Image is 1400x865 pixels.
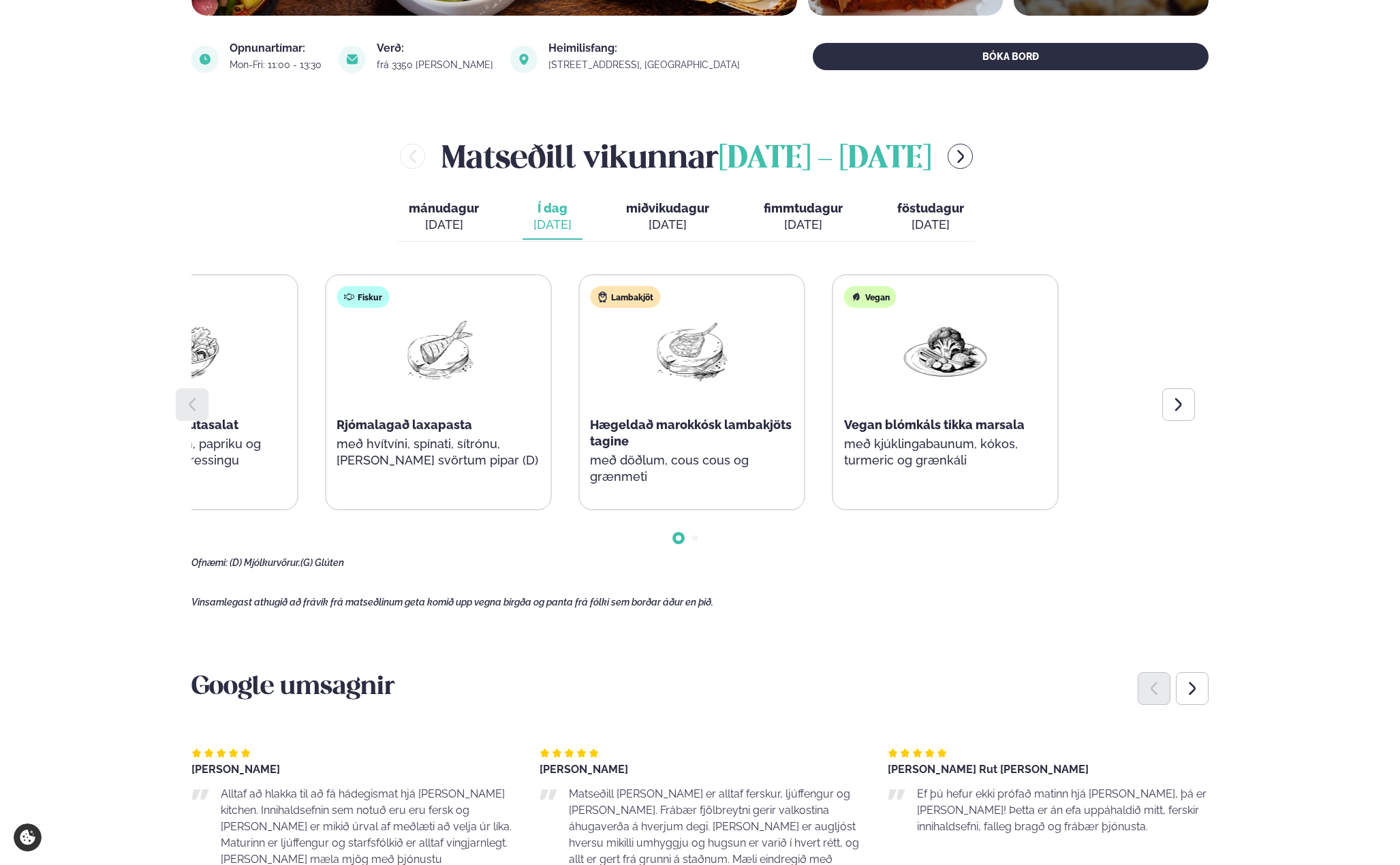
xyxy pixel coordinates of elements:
span: Ofnæmi: [191,557,228,568]
span: [DATE] - [DATE] [719,144,931,174]
img: image alt [339,46,366,73]
div: [DATE] [626,217,709,233]
span: (G) Glúten [300,557,344,568]
p: með hvítvíni, spínati, sítrónu, [PERSON_NAME] svörtum pipar (D) [337,436,540,469]
span: Go to slide 1 [676,535,681,541]
span: miðvikudagur [626,201,709,215]
span: föstudagur [897,201,964,215]
button: menu-btn-right [948,144,973,169]
img: image alt [510,46,538,73]
p: með kjúklingabaunum, kókos, turmeric og grænkáli [844,436,1047,469]
button: mánudagur [DATE] [398,195,490,240]
button: menu-btn-left [400,144,425,169]
div: Heimilisfang: [548,43,741,54]
button: fimmtudagur [DATE] [753,195,854,240]
h2: Matseðill vikunnar [441,134,931,178]
span: Vinsamlegast athugið að frávik frá matseðlinum geta komið upp vegna birgða og panta frá fólki sem... [191,597,713,608]
a: link [548,57,741,73]
button: Í dag [DATE] [523,195,582,240]
div: Previous slide [1138,672,1170,705]
img: Vegan.svg [851,292,862,302]
span: Hægeldað marokkósk lambakjöts tagine [590,418,792,448]
div: Opnunartímar: [230,43,322,54]
span: Thai regnboga nautasalat [83,418,238,432]
div: Mon-Fri: 11:00 - 13:30 [230,59,322,70]
img: Lamb.svg [597,292,608,302]
span: Vegan blómkáls tikka marsala [844,418,1025,432]
span: Go to slide 2 [692,535,698,541]
button: BÓKA BORÐ [813,43,1209,70]
div: Verð: [377,43,494,54]
div: frá 3350 [PERSON_NAME] [377,59,494,70]
div: [DATE] [409,217,479,233]
div: Vegan [844,286,897,308]
span: Í dag [533,200,572,217]
span: fimmtudagur [764,201,843,215]
button: miðvikudagur [DATE] [615,195,720,240]
a: Cookie settings [14,823,42,851]
img: image alt [191,46,219,73]
img: Fish.png [394,319,482,382]
div: [PERSON_NAME] [191,764,512,775]
span: Rjómalagað laxapasta [337,418,472,432]
div: [PERSON_NAME] Rut [PERSON_NAME] [888,764,1209,775]
img: Lamb-Meat.png [648,319,735,382]
div: [DATE] [764,217,843,233]
span: (D) Mjólkurvörur, [230,557,300,568]
div: Next slide [1176,672,1209,705]
div: Fiskur [337,286,389,308]
p: með káli, gulrótum, papriku og engifer hunangs dressingu [83,436,286,469]
button: föstudagur [DATE] [886,195,975,240]
p: Ef þú hefur ekki prófað matinn hjá [PERSON_NAME], þá er [PERSON_NAME]! Þetta er án efa uppáhaldið... [917,786,1209,835]
div: [DATE] [897,217,964,233]
span: mánudagur [409,201,479,215]
img: Vegan.png [902,319,989,382]
h3: Google umsagnir [191,672,1209,704]
p: með döðlum, cous cous og grænmeti [590,452,793,485]
img: Salad.png [141,319,228,382]
img: fish.svg [343,292,354,302]
div: [PERSON_NAME] [540,764,860,775]
div: [DATE] [533,217,572,233]
div: Lambakjöt [590,286,660,308]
